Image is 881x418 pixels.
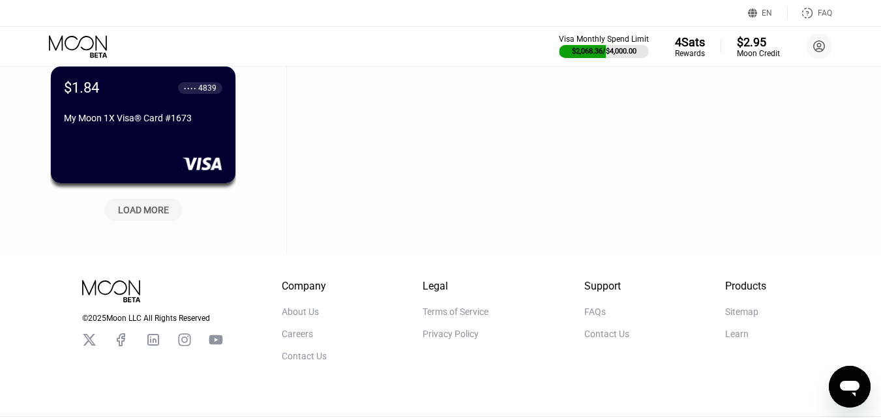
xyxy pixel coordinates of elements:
div: LOAD MORE [95,188,192,216]
div: Visa Monthly Spend Limit$2,068.36/$4,000.00 [559,35,649,58]
div: Contact Us [584,323,629,334]
div: FAQ [818,8,832,18]
div: Sitemap [725,301,758,312]
div: Rewards [675,49,705,58]
div: © 2025 Moon LLC All Rights Reserved [82,308,223,318]
div: Careers [282,323,313,334]
div: Contact Us [282,346,327,356]
div: FAQ [788,7,832,20]
div: LOAD MORE [118,199,169,211]
div: About Us [282,301,319,312]
div: EN [748,7,788,20]
div: 4 Sats [675,35,705,49]
div: Company [282,275,327,287]
div: Privacy Policy [423,323,479,334]
div: My Moon 1X Visa® Card #1673 [64,108,222,118]
div: $1.84● ● ● ●4839My Moon 1X Visa® Card #1673 [51,61,235,178]
iframe: Button to launch messaging window, conversation in progress [829,366,871,408]
div: Learn [725,323,749,334]
div: Legal [423,275,488,287]
div: Products [725,275,766,287]
div: Visa Monthly Spend Limit [559,35,649,44]
div: 4SatsRewards [675,35,705,58]
div: $1.84 [64,74,99,91]
div: $2,068.36 / $4,000.00 [572,47,636,55]
div: Terms of Service [423,301,488,312]
div: FAQs [584,301,606,312]
div: ● ● ● ● [184,81,196,85]
div: 4839 [198,78,217,87]
div: $2.95Moon Credit [737,35,780,58]
div: Support [584,275,629,287]
div: EN [762,8,772,18]
div: Moon Credit [737,49,780,58]
div: $2.95 [737,35,780,49]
